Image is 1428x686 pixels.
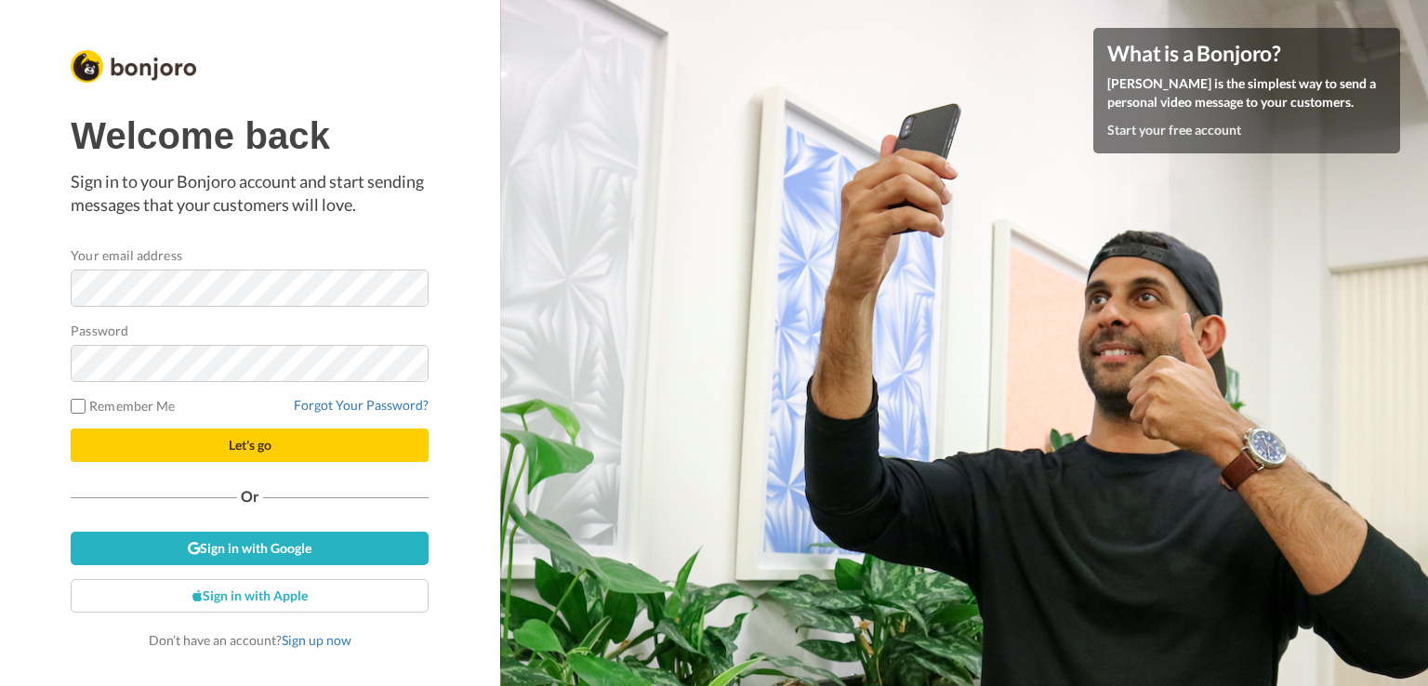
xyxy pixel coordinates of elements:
button: Let's go [71,429,429,462]
span: Don’t have an account? [149,632,351,648]
span: Let's go [229,437,271,453]
a: Forgot Your Password? [294,397,429,413]
a: Sign up now [282,632,351,648]
a: Sign in with Apple [71,579,429,613]
h1: Welcome back [71,115,429,156]
label: Password [71,321,128,340]
label: Your email address [71,245,181,265]
label: Remember Me [71,396,175,416]
a: Sign in with Google [71,532,429,565]
h4: What is a Bonjoro? [1107,42,1386,65]
p: Sign in to your Bonjoro account and start sending messages that your customers will love. [71,170,429,218]
a: Start your free account [1107,122,1241,138]
p: [PERSON_NAME] is the simplest way to send a personal video message to your customers. [1107,74,1386,112]
span: Or [237,490,263,503]
input: Remember Me [71,399,86,414]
